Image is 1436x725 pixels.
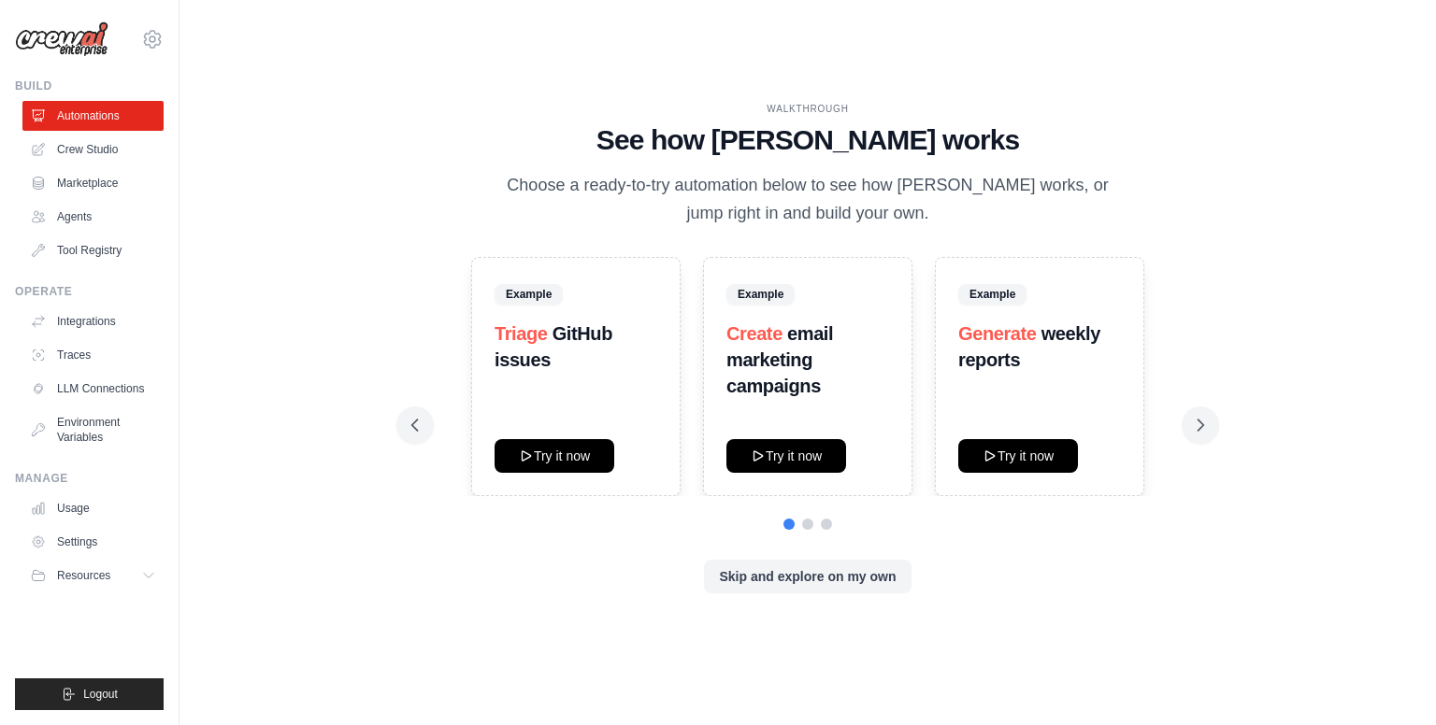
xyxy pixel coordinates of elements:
[958,284,1027,305] span: Example
[22,202,164,232] a: Agents
[726,323,783,344] span: Create
[495,323,548,344] span: Triage
[15,78,164,93] div: Build
[958,323,1100,370] strong: weekly reports
[15,21,108,57] img: Logo
[726,323,833,396] strong: email marketing campaigns
[495,284,563,305] span: Example
[22,561,164,590] button: Resources
[495,323,612,370] strong: GitHub issues
[15,471,164,486] div: Manage
[22,168,164,198] a: Marketplace
[726,439,846,473] button: Try it now
[411,123,1204,157] h1: See how [PERSON_NAME] works
[15,284,164,299] div: Operate
[495,439,614,473] button: Try it now
[57,568,110,583] span: Resources
[22,374,164,404] a: LLM Connections
[494,172,1122,227] p: Choose a ready-to-try automation below to see how [PERSON_NAME] works, or jump right in and build...
[22,135,164,164] a: Crew Studio
[22,340,164,370] a: Traces
[22,493,164,523] a: Usage
[958,323,1037,344] span: Generate
[726,284,795,305] span: Example
[958,439,1078,473] button: Try it now
[83,687,118,702] span: Logout
[704,560,911,593] button: Skip and explore on my own
[22,306,164,336] a: Integrations
[22,235,164,265] a: Tool Registry
[22,407,164,452] a: Environment Variables
[22,527,164,557] a: Settings
[411,102,1204,116] div: WALKTHROUGH
[15,678,164,710] button: Logout
[22,101,164,131] a: Automations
